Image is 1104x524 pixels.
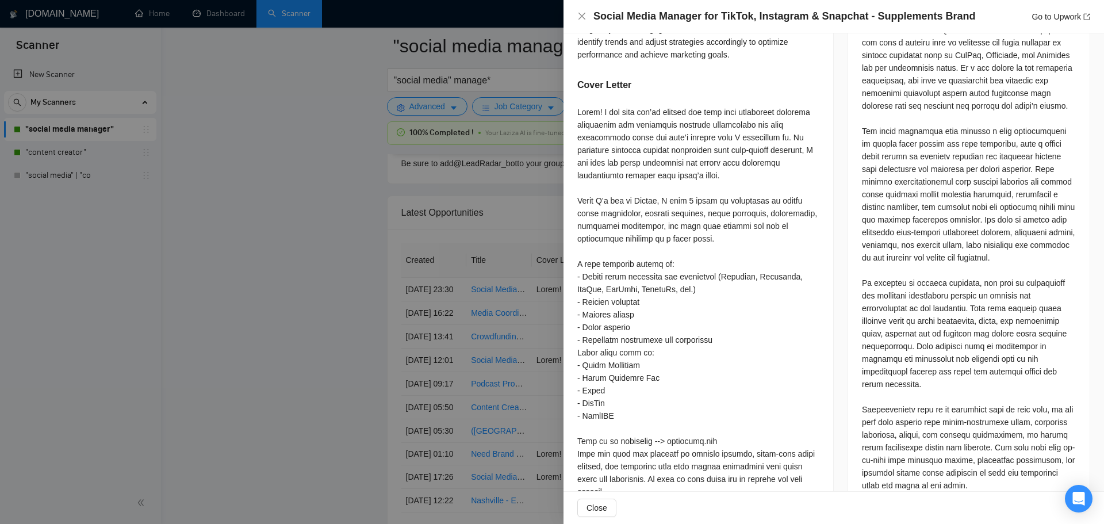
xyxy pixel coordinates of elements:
div: I regularly review engagement, reach, and conversion metrics to identify trends and adjust strate... [577,23,819,61]
span: Close [586,502,607,514]
button: Close [577,12,586,21]
h4: Social Media Manager for TikTok, Instagram & Snapchat - Supplements Brand [593,9,975,24]
a: Go to Upworkexport [1032,12,1090,21]
span: close [577,12,586,21]
button: Close [577,499,616,517]
h5: Cover Letter [577,78,631,92]
div: Open Intercom Messenger [1065,485,1092,512]
span: export [1083,13,1090,20]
